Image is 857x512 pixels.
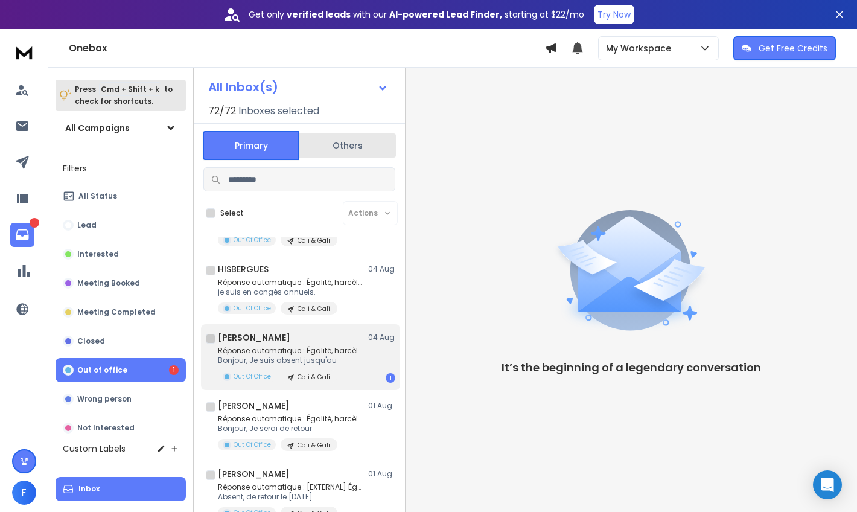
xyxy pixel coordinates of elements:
p: 04 Aug [368,333,395,342]
img: logo [12,41,36,63]
p: 01 Aug [368,469,395,479]
button: Meeting Completed [56,300,186,324]
p: Meeting Completed [77,307,156,317]
button: All Inbox(s) [199,75,398,99]
p: Try Now [597,8,631,21]
button: Try Now [594,5,634,24]
button: All Campaigns [56,116,186,140]
p: Out Of Office [234,440,271,449]
button: Primary [203,131,299,160]
button: Interested [56,242,186,266]
p: Réponse automatique : Égalité, harcèlement, discrimination [218,414,363,424]
button: Lead [56,213,186,237]
p: Out Of Office [234,235,271,245]
p: je suis en congés annuels. [218,287,363,297]
button: Meeting Booked [56,271,186,295]
p: Out Of Office [234,372,271,381]
p: Absent, de retour le [DATE] [218,492,363,502]
p: Bonjour, Je serai de retour [218,424,363,434]
h1: Onebox [69,41,545,56]
p: Inbox [78,484,100,494]
span: Cmd + Shift + k [99,82,161,96]
p: Get only with our starting at $22/mo [249,8,584,21]
p: Not Interested [77,423,135,433]
div: Open Intercom Messenger [813,470,842,499]
button: Wrong person [56,387,186,411]
p: Interested [77,249,119,259]
p: Meeting Booked [77,278,140,288]
p: Wrong person [77,394,132,404]
button: Not Interested [56,416,186,440]
button: Closed [56,329,186,353]
p: Cali & Gali [298,373,330,382]
button: All Status [56,184,186,208]
p: Out Of Office [234,304,271,313]
p: Closed [77,336,105,346]
p: Press to check for shortcuts. [75,83,173,107]
button: Get Free Credits [733,36,836,60]
h1: All Inbox(s) [208,81,278,93]
p: Get Free Credits [759,42,827,54]
p: Cali & Gali [298,236,330,245]
h3: Custom Labels [63,443,126,455]
button: Inbox [56,477,186,501]
h1: [PERSON_NAME] [218,468,290,480]
p: All Status [78,191,117,201]
p: 01 Aug [368,401,395,411]
p: Out of office [77,365,127,375]
p: Réponse automatique : Égalité, harcèlement, [218,278,363,287]
h3: Filters [56,160,186,177]
div: 1 [169,365,179,375]
span: 72 / 72 [208,104,236,118]
p: Réponse automatique : [EXTERNAL] Égalité, harcèlement, [218,482,363,492]
button: F [12,481,36,505]
p: My Workspace [606,42,676,54]
label: Select [220,208,244,218]
a: 1 [10,223,34,247]
button: Others [299,132,396,159]
button: Out of office1 [56,358,186,382]
div: 1 [386,373,395,383]
p: 1 [30,218,39,228]
strong: verified leads [287,8,351,21]
p: Réponse automatique : Égalité, harcèlement, discrimination [218,346,363,356]
h1: HISBERGUES [218,263,269,275]
strong: AI-powered Lead Finder, [389,8,502,21]
h3: Inboxes selected [238,104,319,118]
p: 04 Aug [368,264,395,274]
p: It’s the beginning of a legendary conversation [502,359,761,376]
h1: All Campaigns [65,122,130,134]
p: Lead [77,220,97,230]
p: Cali & Gali [298,441,330,450]
p: Cali & Gali [298,304,330,313]
h1: [PERSON_NAME] [218,400,290,412]
h1: [PERSON_NAME] [218,331,290,344]
p: Bonjour, Je suis absent jusqu'au [218,356,363,365]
